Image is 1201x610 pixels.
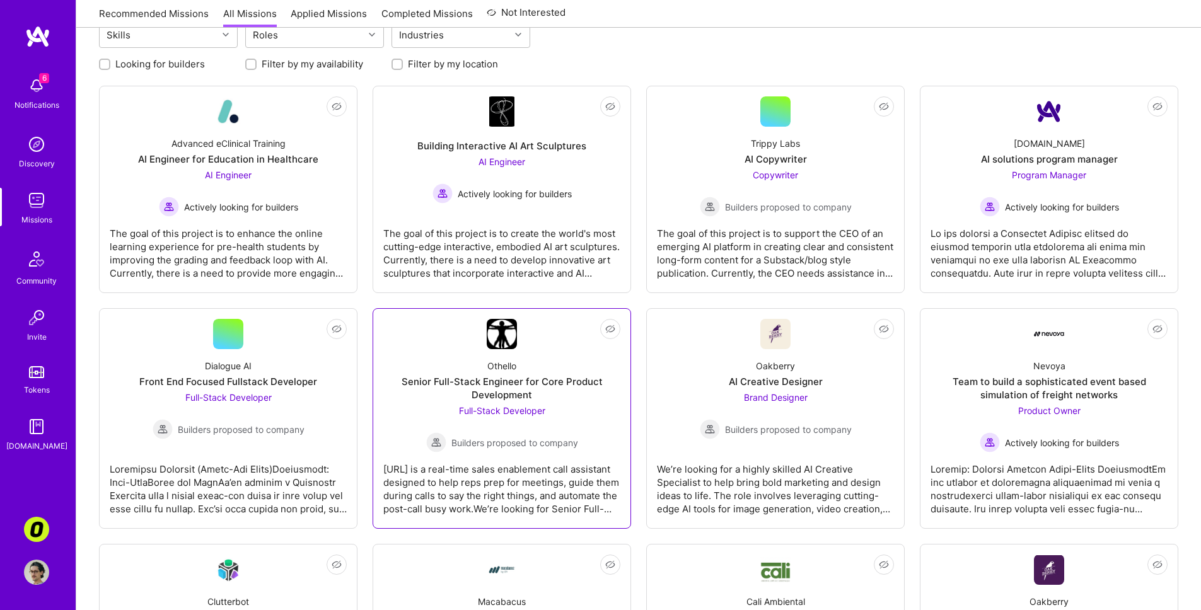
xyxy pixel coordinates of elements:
[1012,170,1086,180] span: Program Manager
[426,432,446,452] img: Builders proposed to company
[980,197,1000,217] img: Actively looking for builders
[6,439,67,452] div: [DOMAIN_NAME]
[381,7,473,28] a: Completed Missions
[1005,436,1119,449] span: Actively looking for builders
[250,26,281,44] div: Roles
[25,25,50,48] img: logo
[746,595,805,608] div: Cali Ambiental
[1030,595,1069,608] div: Oakberry
[487,359,516,372] div: Othello
[205,170,252,180] span: AI Engineer
[184,200,298,214] span: Actively looking for builders
[207,595,249,608] div: Clutterbot
[657,452,894,515] div: We’re looking for a highly skilled AI Creative Specialist to help bring bold marketing and design...
[213,96,243,127] img: Company Logo
[879,101,889,112] i: icon EyeClosed
[458,187,572,200] span: Actively looking for builders
[1034,555,1064,585] img: Company Logo
[24,132,49,157] img: discovery
[487,5,566,28] a: Not Interested
[760,319,791,349] img: Company Logo
[178,423,305,436] span: Builders proposed to company
[110,319,347,518] a: Dialogue AIFront End Focused Fullstack DeveloperFull-Stack Developer Builders proposed to company...
[159,197,179,217] img: Actively looking for builders
[879,324,889,334] i: icon EyeClosed
[262,57,363,71] label: Filter by my availability
[657,217,894,280] div: The goal of this project is to support the CEO of an emerging AI platform in creating clear and c...
[605,324,615,334] i: icon EyeClosed
[1005,200,1119,214] span: Actively looking for builders
[29,366,44,378] img: tokens
[931,452,1168,515] div: Loremip: Dolorsi Ametcon Adipi-Elits DoeiusmodtEm inc utlabor et doloremagna aliquaenimad mi veni...
[99,7,209,28] a: Recommended Missions
[21,213,52,226] div: Missions
[103,26,134,44] div: Skills
[725,200,852,214] span: Builders proposed to company
[931,96,1168,282] a: Company Logo[DOMAIN_NAME]AI solutions program managerProgram Manager Actively looking for builder...
[291,7,367,28] a: Applied Missions
[451,436,578,449] span: Builders proposed to company
[185,392,272,403] span: Full-Stack Developer
[760,557,791,583] img: Company Logo
[657,96,894,282] a: Trippy LabsAI CopywriterCopywriter Builders proposed to companyBuilders proposed to companyThe go...
[110,96,347,282] a: Company LogoAdvanced eClinical TrainingAI Engineer for Education in HealthcareAI Engineer Activel...
[605,560,615,570] i: icon EyeClosed
[223,7,277,28] a: All Missions
[153,419,173,439] img: Builders proposed to company
[478,595,526,608] div: Macabacus
[1034,96,1064,127] img: Company Logo
[408,57,498,71] label: Filter by my location
[931,375,1168,401] div: Team to build a sophisticated event based simulation of freight networks
[24,560,49,585] img: User Avatar
[383,96,620,282] a: Company LogoBuilding Interactive AI Art SculpturesAI Engineer Actively looking for buildersActive...
[110,217,347,280] div: The goal of this project is to enhance the online learning experience for pre-health students by ...
[139,375,317,388] div: Front End Focused Fullstack Developer
[16,274,57,287] div: Community
[223,32,229,38] i: icon Chevron
[700,419,720,439] img: Builders proposed to company
[417,139,586,152] div: Building Interactive AI Art Sculptures
[39,73,49,83] span: 6
[115,57,205,71] label: Looking for builders
[1033,359,1065,372] div: Nevoya
[981,152,1118,166] div: AI solutions program manager
[1014,137,1085,150] div: [DOMAIN_NAME]
[24,414,49,439] img: guide book
[487,555,517,585] img: Company Logo
[1034,331,1064,337] img: Company Logo
[332,560,342,570] i: icon EyeClosed
[383,319,620,518] a: Company LogoOthelloSenior Full-Stack Engineer for Core Product DevelopmentFull-Stack Developer Bu...
[980,432,1000,452] img: Actively looking for builders
[1152,560,1163,570] i: icon EyeClosed
[24,73,49,98] img: bell
[605,101,615,112] i: icon EyeClosed
[332,101,342,112] i: icon EyeClosed
[751,137,800,150] div: Trippy Labs
[745,152,807,166] div: AI Copywriter
[479,156,525,167] span: AI Engineer
[729,375,823,388] div: AI Creative Designer
[931,217,1168,280] div: Lo ips dolorsi a Consectet Adipisc elitsed do eiusmod temporin utla etdolorema ali enima min veni...
[383,217,620,280] div: The goal of this project is to create the world's most cutting-edge interactive, embodied AI art ...
[332,324,342,334] i: icon EyeClosed
[700,197,720,217] img: Builders proposed to company
[744,392,808,403] span: Brand Designer
[1152,324,1163,334] i: icon EyeClosed
[1018,405,1081,416] span: Product Owner
[756,359,795,372] div: Oakberry
[753,170,798,180] span: Copywriter
[21,517,52,542] a: Corner3: Building an AI User Researcher
[383,452,620,515] div: [URL] is a real-time sales enablement call assistant designed to help reps prep for meetings, gui...
[931,319,1168,518] a: Company LogoNevoyaTeam to build a sophisticated event based simulation of freight networksProduct...
[1152,101,1163,112] i: icon EyeClosed
[21,244,52,274] img: Community
[459,405,545,416] span: Full-Stack Developer
[24,517,49,542] img: Corner3: Building an AI User Researcher
[24,383,50,396] div: Tokens
[725,423,852,436] span: Builders proposed to company
[515,32,521,38] i: icon Chevron
[27,330,47,343] div: Invite
[15,98,59,112] div: Notifications
[171,137,286,150] div: Advanced eClinical Training
[110,452,347,515] div: Loremipsu Dolorsit (Ametc-Adi Elits)Doeiusmodt: Inci-UtlaBoree dol MagnAa’en adminim v Quisnostr ...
